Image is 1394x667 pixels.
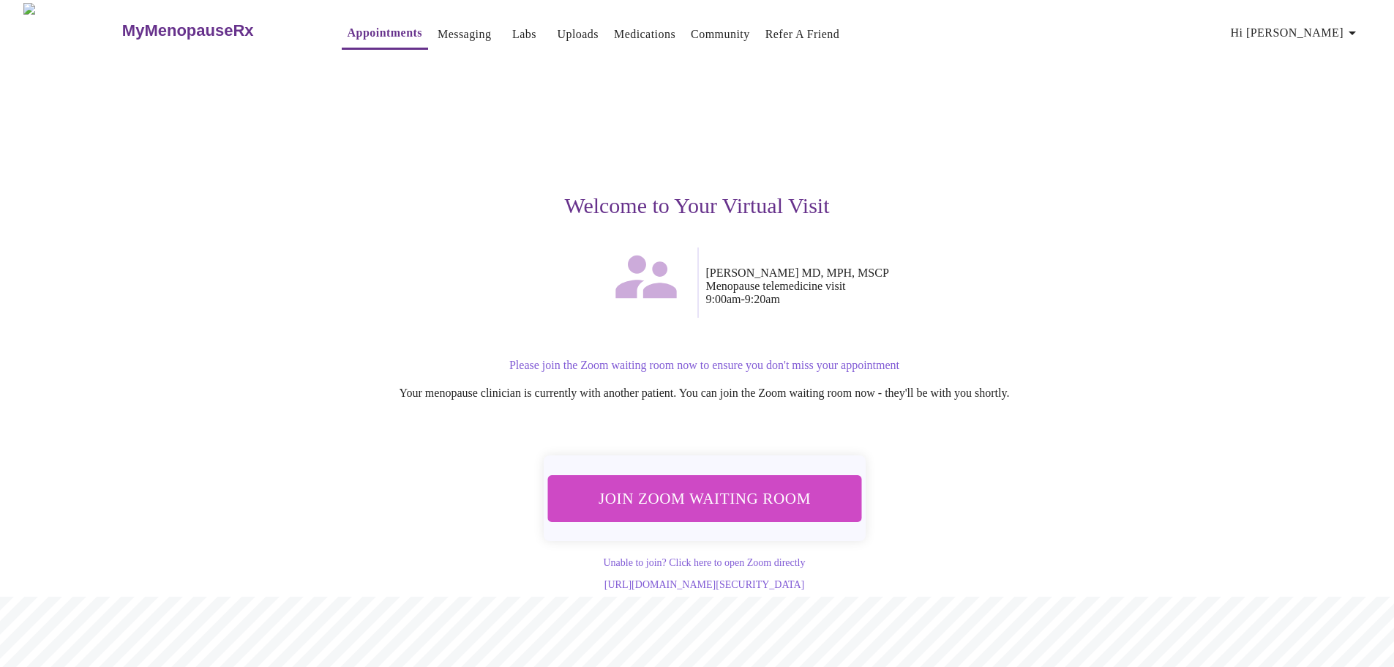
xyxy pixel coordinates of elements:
[1231,23,1361,43] span: Hi [PERSON_NAME]
[120,5,312,56] a: MyMenopauseRx
[547,475,861,521] button: Join Zoom Waiting Room
[261,387,1148,400] p: Your menopause clinician is currently with another patient. You can join the Zoom waiting room no...
[23,3,120,58] img: MyMenopauseRx Logo
[122,21,254,40] h3: MyMenopauseRx
[566,485,842,512] span: Join Zoom Waiting Room
[685,20,756,49] button: Community
[348,23,422,43] a: Appointments
[1225,18,1367,48] button: Hi [PERSON_NAME]
[706,267,1148,306] p: [PERSON_NAME] MD, MPH, MSCP Menopause telemedicine visit 9:00am - 9:20am
[512,24,536,45] a: Labs
[557,24,599,45] a: Uploads
[608,20,681,49] button: Medications
[604,579,804,590] a: [URL][DOMAIN_NAME][SECURITY_DATA]
[342,18,428,50] button: Appointments
[603,557,805,568] a: Unable to join? Click here to open Zoom directly
[438,24,491,45] a: Messaging
[614,24,675,45] a: Medications
[691,24,750,45] a: Community
[551,20,604,49] button: Uploads
[501,20,547,49] button: Labs
[247,193,1148,218] h3: Welcome to Your Virtual Visit
[432,20,497,49] button: Messaging
[765,24,840,45] a: Refer a Friend
[760,20,846,49] button: Refer a Friend
[261,359,1148,372] p: Please join the Zoom waiting room now to ensure you don't miss your appointment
